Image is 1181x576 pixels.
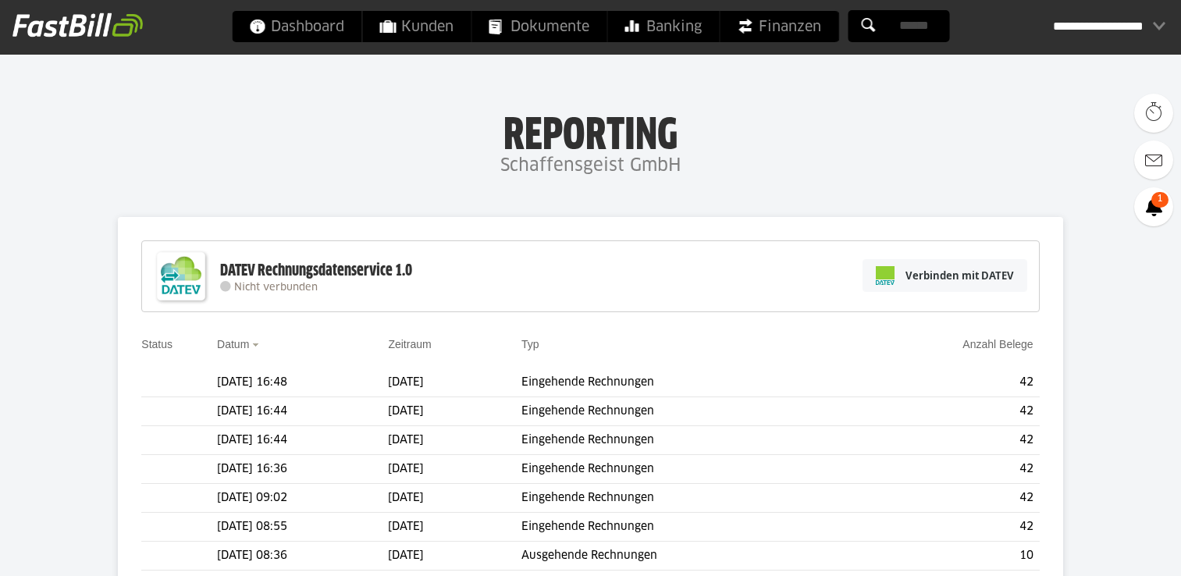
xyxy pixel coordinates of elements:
[737,11,821,42] span: Finanzen
[607,11,719,42] a: Banking
[388,455,521,484] td: [DATE]
[379,11,454,42] span: Kunden
[521,338,539,350] a: Typ
[156,110,1025,151] h1: Reporting
[217,455,388,484] td: [DATE] 16:36
[220,261,412,281] div: DATEV Rechnungsdatenservice 1.0
[852,426,1040,455] td: 42
[876,266,895,285] img: pi-datev-logo-farbig-24.svg
[232,11,361,42] a: Dashboard
[852,368,1040,397] td: 42
[217,368,388,397] td: [DATE] 16:48
[471,11,607,42] a: Dokumente
[362,11,471,42] a: Kunden
[1061,529,1165,568] iframe: Öffnet ein Widget, in dem Sie weitere Informationen finden
[521,455,852,484] td: Eingehende Rechnungen
[388,338,431,350] a: Zeitraum
[852,542,1040,571] td: 10
[852,455,1040,484] td: 42
[217,338,249,350] a: Datum
[852,484,1040,513] td: 42
[150,245,212,308] img: DATEV-Datenservice Logo
[905,268,1014,283] span: Verbinden mit DATEV
[234,283,318,293] span: Nicht verbunden
[863,259,1027,292] a: Verbinden mit DATEV
[388,397,521,426] td: [DATE]
[521,397,852,426] td: Eingehende Rechnungen
[1151,192,1169,208] span: 1
[388,484,521,513] td: [DATE]
[217,513,388,542] td: [DATE] 08:55
[852,513,1040,542] td: 42
[217,426,388,455] td: [DATE] 16:44
[962,338,1033,350] a: Anzahl Belege
[388,542,521,571] td: [DATE]
[388,426,521,455] td: [DATE]
[852,397,1040,426] td: 42
[521,426,852,455] td: Eingehende Rechnungen
[489,11,589,42] span: Dokumente
[521,368,852,397] td: Eingehende Rechnungen
[217,484,388,513] td: [DATE] 09:02
[12,12,143,37] img: fastbill_logo_white.png
[141,338,173,350] a: Status
[252,343,262,347] img: sort_desc.gif
[720,11,838,42] a: Finanzen
[521,484,852,513] td: Eingehende Rechnungen
[624,11,702,42] span: Banking
[1134,187,1173,226] a: 1
[521,542,852,571] td: Ausgehende Rechnungen
[249,11,344,42] span: Dashboard
[388,513,521,542] td: [DATE]
[217,542,388,571] td: [DATE] 08:36
[521,513,852,542] td: Eingehende Rechnungen
[217,397,388,426] td: [DATE] 16:44
[388,368,521,397] td: [DATE]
